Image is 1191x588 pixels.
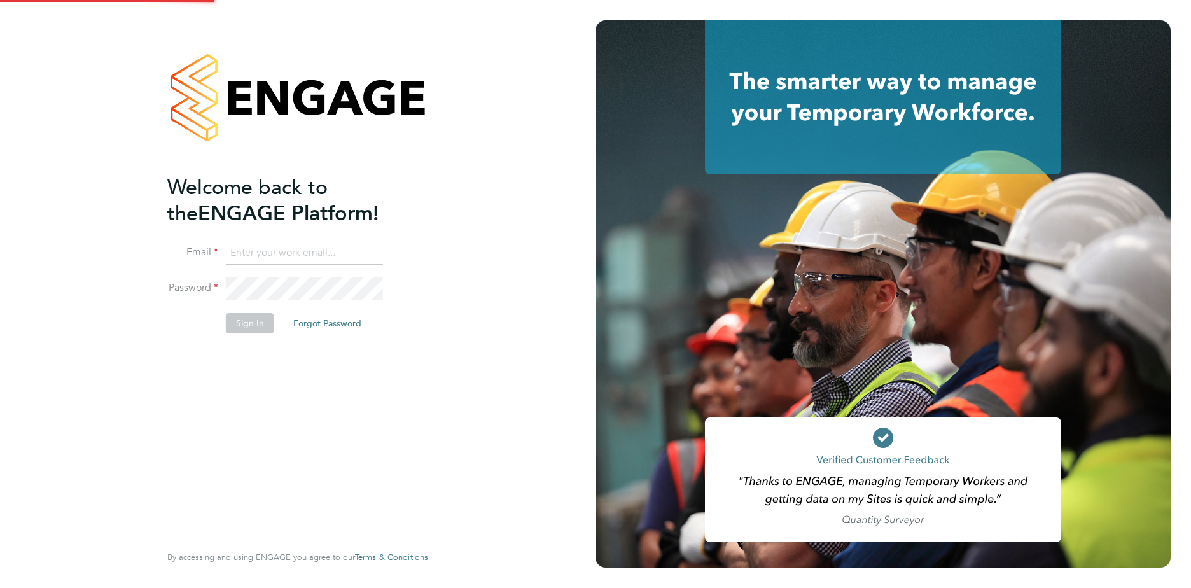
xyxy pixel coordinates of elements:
input: Enter your work email... [226,242,383,265]
a: Terms & Conditions [355,552,428,563]
label: Password [167,281,218,295]
span: Welcome back to the [167,175,328,226]
button: Sign In [226,313,274,333]
button: Forgot Password [283,313,372,333]
h2: ENGAGE Platform! [167,174,415,227]
label: Email [167,246,218,259]
span: By accessing and using ENGAGE you agree to our [167,552,428,563]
